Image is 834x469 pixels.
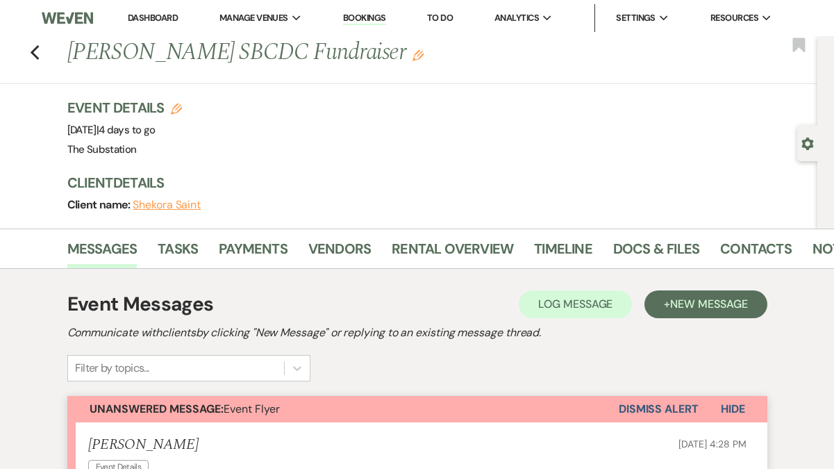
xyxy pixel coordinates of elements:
[67,324,767,341] h2: Communicate with clients by clicking "New Message" or replying to an existing message thread.
[721,402,745,416] span: Hide
[88,436,199,454] h5: [PERSON_NAME]
[613,238,699,268] a: Docs & Files
[67,238,137,268] a: Messages
[219,11,288,25] span: Manage Venues
[392,238,513,268] a: Rental Overview
[90,402,280,416] span: Event Flyer
[720,238,792,268] a: Contacts
[538,297,612,311] span: Log Message
[619,396,699,422] button: Dismiss Alert
[710,11,758,25] span: Resources
[427,12,453,24] a: To Do
[670,297,747,311] span: New Message
[67,197,133,212] span: Client name:
[308,238,371,268] a: Vendors
[494,11,539,25] span: Analytics
[75,360,149,377] div: Filter by topics...
[219,238,287,268] a: Payments
[699,396,767,422] button: Hide
[128,12,178,24] a: Dashboard
[801,136,814,149] button: Open lead details
[67,290,214,319] h1: Event Messages
[67,36,662,69] h1: [PERSON_NAME] SBCDC Fundraiser
[133,199,201,211] button: Shekora Saint
[412,49,424,61] button: Edit
[67,98,183,117] h3: Event Details
[343,12,386,25] a: Bookings
[616,11,656,25] span: Settings
[90,402,224,416] strong: Unanswered Message:
[67,142,137,156] span: The Substation
[678,438,746,450] span: [DATE] 4:28 PM
[534,238,592,268] a: Timeline
[99,123,155,137] span: 4 days to go
[519,290,632,318] button: Log Message
[67,396,619,422] button: Unanswered Message:Event Flyer
[67,173,804,192] h3: Client Details
[42,3,93,33] img: Weven Logo
[97,123,156,137] span: |
[644,290,767,318] button: +New Message
[158,238,198,268] a: Tasks
[67,123,156,137] span: [DATE]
